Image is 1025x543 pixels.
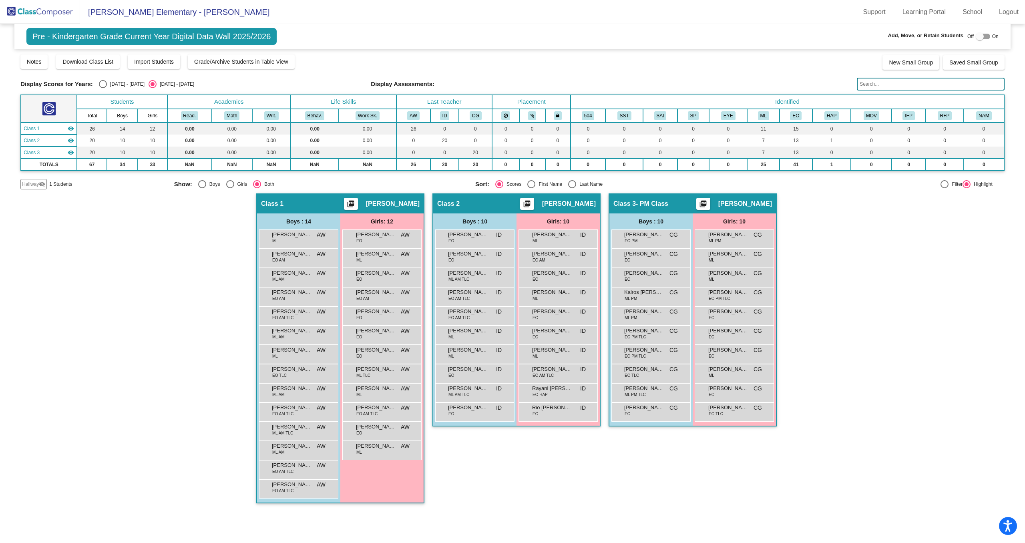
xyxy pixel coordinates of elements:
th: Speech [677,109,709,123]
td: NaN [212,159,252,171]
a: School [956,6,989,18]
td: 0 [851,135,892,147]
td: 14 [107,123,138,135]
span: [PERSON_NAME] [272,250,312,258]
td: 0 [430,147,459,159]
button: Saved Small Group [943,55,1004,70]
span: Kairos [PERSON_NAME] [624,288,664,296]
button: New Small Group [882,55,939,70]
button: Math [224,111,239,120]
span: ID [580,288,586,297]
span: CG [669,231,678,239]
span: [PERSON_NAME] [356,269,396,277]
span: ML [533,296,538,302]
span: ML AM TLC [448,276,469,282]
span: CG [754,231,762,239]
span: [PERSON_NAME] [708,288,748,296]
span: Import Students [134,58,174,65]
td: 0.00 [291,135,339,147]
span: ML [709,276,714,282]
span: Class 3 [613,200,636,208]
th: English Only, IFEP, LFEP [780,109,812,123]
th: Highly Attentive Parent [812,109,851,123]
td: 0 [459,123,492,135]
span: Pre - Kindergarten Grade Current Year Digital Data Wall 2025/2026 [26,28,277,45]
td: 0 [926,159,964,171]
td: 20 [430,159,459,171]
td: 0 [519,159,545,171]
th: Academics [167,95,291,109]
th: Placement [492,95,571,109]
td: 0 [677,123,709,135]
span: AW [401,231,410,239]
td: 0 [605,147,643,159]
button: Print Students Details [696,198,710,210]
td: 0 [892,123,926,135]
td: 0 [545,135,571,147]
span: [PERSON_NAME] [718,200,772,208]
span: ID [496,269,502,278]
td: 0 [643,147,677,159]
button: SAI [654,111,667,120]
td: 67 [77,159,107,171]
span: EO [625,257,630,263]
td: 0 [571,123,605,135]
td: 26 [396,159,430,171]
span: [PERSON_NAME] [356,288,396,296]
a: Support [857,6,892,18]
span: Add, Move, or Retain Students [888,32,963,40]
div: First Name [535,181,562,188]
span: ML [356,257,362,263]
span: [PERSON_NAME] [708,250,748,258]
td: 0 [677,159,709,171]
span: ID [496,250,502,258]
td: 0 [709,147,747,159]
span: Class 3 [24,149,40,156]
td: 26 [77,123,107,135]
td: 0 [892,135,926,147]
th: Wears Eyeglasses [709,109,747,123]
button: Grade/Archive Students in Table View [188,54,295,69]
td: NaN [252,159,291,171]
div: Both [261,181,274,188]
td: 0 [677,147,709,159]
td: 0 [519,135,545,147]
span: AW [317,269,326,278]
div: Boys : 14 [257,213,340,229]
div: Girls: 10 [693,213,776,229]
span: CG [754,269,762,278]
td: 0 [545,123,571,135]
span: ID [496,288,502,297]
td: 0.00 [167,123,212,135]
span: AW [317,250,326,258]
td: 0.00 [252,147,291,159]
span: Saved Small Group [949,59,998,66]
div: [DATE] - [DATE] [157,80,194,88]
span: [PERSON_NAME] [708,231,748,239]
span: [PERSON_NAME] [366,200,420,208]
span: [PERSON_NAME] [532,269,572,277]
td: 33 [138,159,167,171]
span: [PERSON_NAME] [PERSON_NAME] [708,269,748,277]
span: On [992,33,999,40]
td: 0 [812,123,851,135]
td: 0 [851,159,892,171]
td: 0 [709,159,747,171]
th: Claudia Gallegos [459,109,492,123]
button: SP [688,111,699,120]
span: CG [669,269,678,278]
span: [PERSON_NAME] [272,269,312,277]
button: Import Students [128,54,180,69]
td: TOTALS [21,159,77,171]
div: Last Name [576,181,603,188]
button: Behav. [305,111,324,120]
span: [PERSON_NAME] [356,308,396,316]
td: 0 [812,147,851,159]
th: Multilingual Learner (EL) [747,109,780,123]
td: 0 [459,135,492,147]
span: [PERSON_NAME] [272,288,312,296]
button: Writ. [264,111,279,120]
span: Class 2 [437,200,460,208]
span: ML [709,257,714,263]
span: EO PM TLC [709,296,730,302]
